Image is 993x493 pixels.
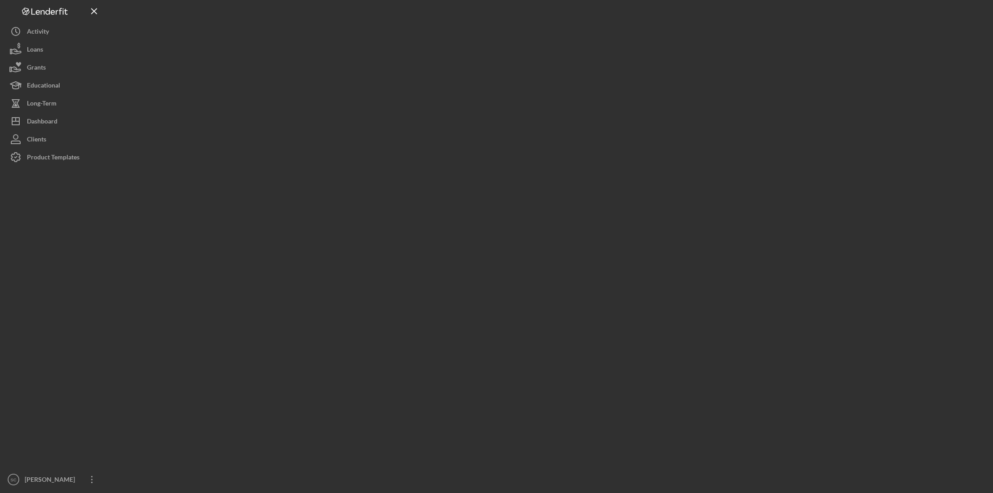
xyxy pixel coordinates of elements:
[4,112,103,130] button: Dashboard
[4,40,103,58] button: Loans
[27,76,60,97] div: Educational
[27,112,57,132] div: Dashboard
[4,130,103,148] button: Clients
[27,94,57,114] div: Long-Term
[27,148,79,168] div: Product Templates
[4,22,103,40] button: Activity
[27,40,43,61] div: Loans
[27,22,49,43] div: Activity
[4,94,103,112] button: Long-Term
[4,471,103,489] button: SC[PERSON_NAME]
[4,76,103,94] button: Educational
[10,477,16,482] text: SC
[22,471,81,491] div: [PERSON_NAME]
[4,148,103,166] button: Product Templates
[27,58,46,79] div: Grants
[4,58,103,76] button: Grants
[27,130,46,150] div: Clients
